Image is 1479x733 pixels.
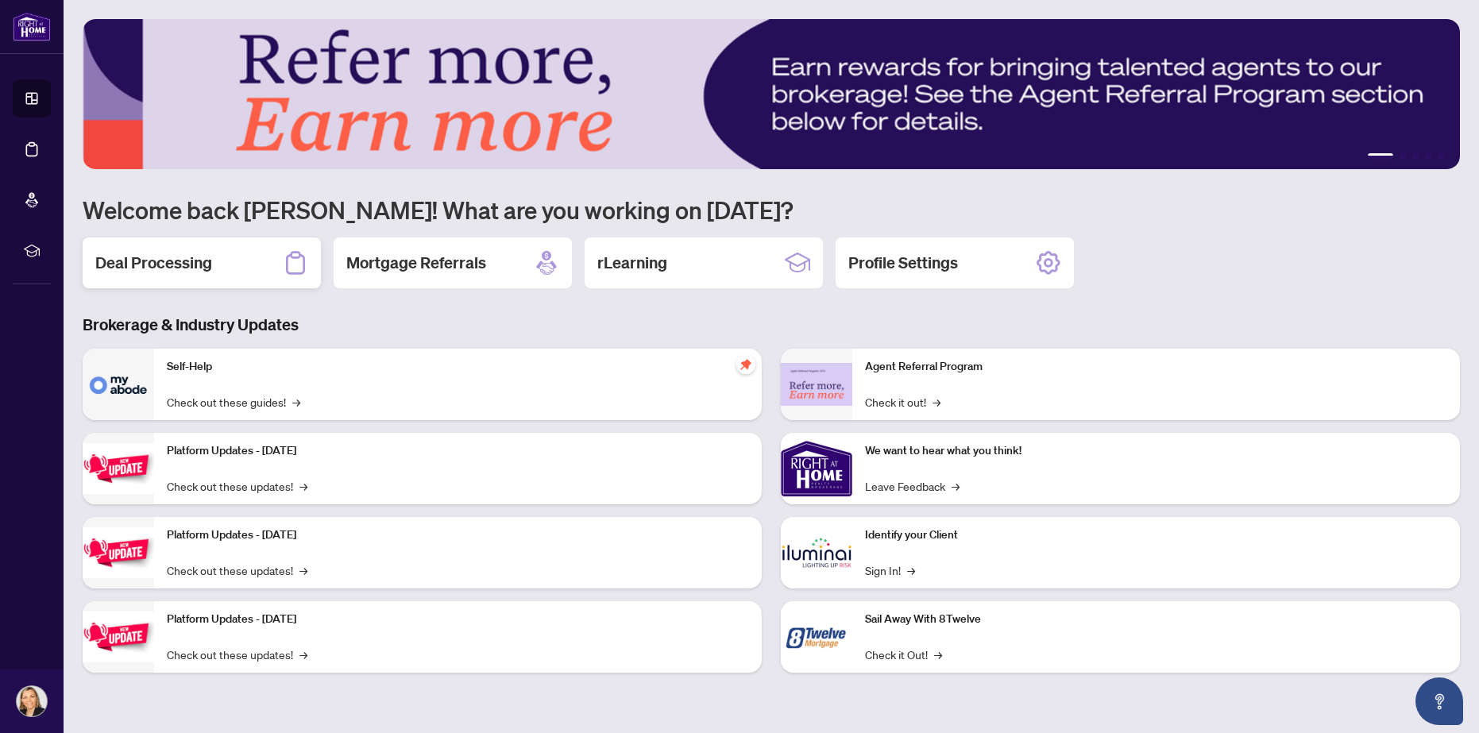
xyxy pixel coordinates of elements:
[83,19,1460,169] img: Slide 0
[167,477,307,495] a: Check out these updates!→
[736,355,755,374] span: pushpin
[83,314,1460,336] h3: Brokerage & Industry Updates
[865,646,942,663] a: Check it Out!→
[167,611,749,628] p: Platform Updates - [DATE]
[781,601,852,673] img: Sail Away With 8Twelve
[167,561,307,579] a: Check out these updates!→
[13,12,51,41] img: logo
[933,393,940,411] span: →
[865,561,915,579] a: Sign In!→
[597,252,667,274] h2: rLearning
[292,393,300,411] span: →
[83,195,1460,225] h1: Welcome back [PERSON_NAME]! What are you working on [DATE]?
[299,561,307,579] span: →
[952,477,960,495] span: →
[83,611,154,662] img: Platform Updates - June 23, 2025
[83,443,154,493] img: Platform Updates - July 21, 2025
[1438,153,1444,160] button: 5
[1412,153,1419,160] button: 3
[934,646,942,663] span: →
[95,252,212,274] h2: Deal Processing
[167,442,749,460] p: Platform Updates - [DATE]
[1368,153,1393,160] button: 1
[167,358,749,376] p: Self-Help
[83,349,154,420] img: Self-Help
[346,252,486,274] h2: Mortgage Referrals
[17,686,47,716] img: Profile Icon
[865,611,1447,628] p: Sail Away With 8Twelve
[907,561,915,579] span: →
[167,646,307,663] a: Check out these updates!→
[167,393,300,411] a: Check out these guides!→
[848,252,958,274] h2: Profile Settings
[1415,677,1463,725] button: Open asap
[865,527,1447,544] p: Identify your Client
[299,646,307,663] span: →
[83,527,154,577] img: Platform Updates - July 8, 2025
[865,442,1447,460] p: We want to hear what you think!
[1425,153,1431,160] button: 4
[781,363,852,407] img: Agent Referral Program
[299,477,307,495] span: →
[865,358,1447,376] p: Agent Referral Program
[1400,153,1406,160] button: 2
[167,527,749,544] p: Platform Updates - [DATE]
[865,393,940,411] a: Check it out!→
[865,477,960,495] a: Leave Feedback→
[781,433,852,504] img: We want to hear what you think!
[781,517,852,588] img: Identify your Client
